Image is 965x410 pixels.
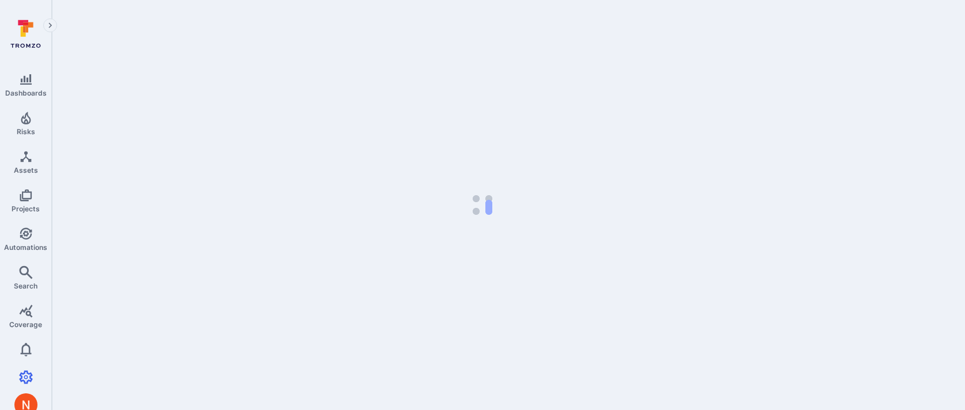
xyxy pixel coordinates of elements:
[12,204,40,213] span: Projects
[4,243,47,252] span: Automations
[9,320,42,329] span: Coverage
[46,21,54,31] i: Expand navigation menu
[14,282,37,290] span: Search
[14,166,38,174] span: Assets
[43,18,57,32] button: Expand navigation menu
[17,127,35,136] span: Risks
[5,89,47,97] span: Dashboards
